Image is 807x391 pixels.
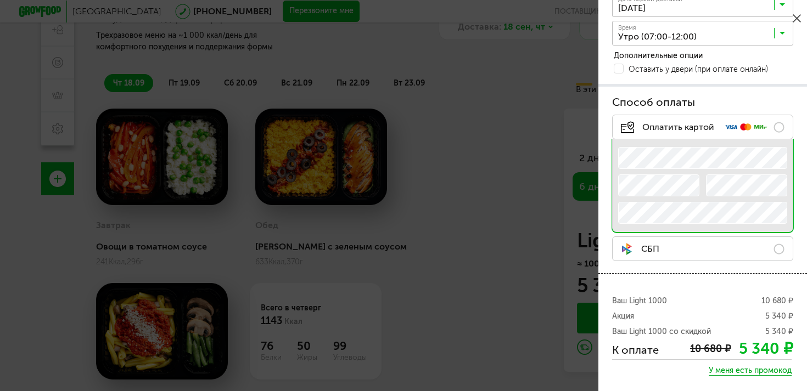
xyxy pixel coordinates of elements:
div: 10 680 ₽ [690,343,731,355]
span: Оплатить картой [621,121,714,134]
span: Акция [612,311,634,322]
span: 10 680 ₽ [761,296,793,307]
span: Ваш Light 1000 [612,296,667,307]
h3: К оплате [612,344,659,355]
span: СБП [621,243,659,255]
span: Ваш Light 1000 со скидкой [612,326,711,337]
div: 5 340 ₽ [739,342,793,355]
span: Время [618,25,636,31]
span: 5 340 ₽ [765,311,793,322]
span: У меня есть промокод [709,366,792,376]
span: Оставить у двери (при оплате онлайн) [629,66,768,73]
h3: Способ оплаты [612,95,793,110]
div: Дополнительные опции [614,51,793,60]
img: sbp-pay.a0b1cb1.svg [621,243,633,255]
span: 5 340 ₽ [765,326,793,337]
